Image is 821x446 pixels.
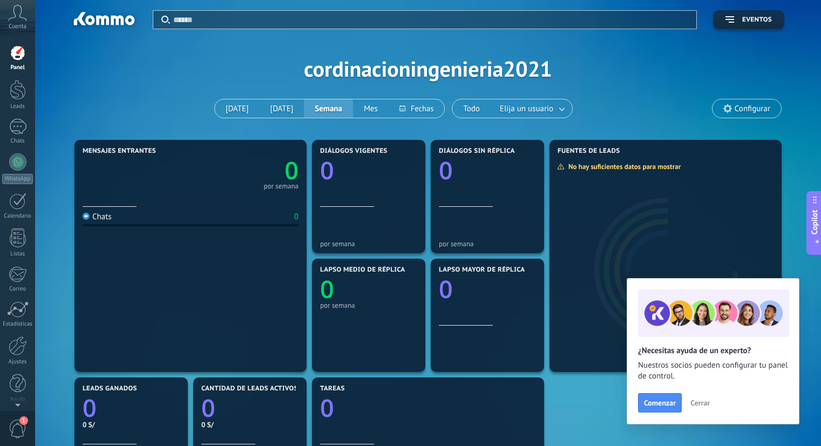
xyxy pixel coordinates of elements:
[320,147,388,155] span: Diálogos vigentes
[452,99,491,118] button: Todo
[2,174,33,184] div: WhatsApp
[215,99,260,118] button: [DATE]
[263,184,298,189] div: por semana
[735,104,770,113] span: Configurar
[201,385,298,393] span: Cantidad de leads activos
[439,273,453,306] text: 0
[9,23,26,30] span: Cuenta
[558,147,620,155] span: Fuentes de leads
[260,99,304,118] button: [DATE]
[83,391,180,424] a: 0
[83,420,180,429] div: 0 S/
[498,102,555,116] span: Elija un usuario
[353,99,389,118] button: Mes
[191,154,298,187] a: 0
[742,16,772,24] span: Eventos
[320,266,405,274] span: Lapso medio de réplica
[284,154,298,187] text: 0
[304,99,353,118] button: Semana
[557,162,688,171] div: No hay suficientes datos para mostrar
[83,391,97,424] text: 0
[201,420,298,429] div: 0 S/
[439,147,515,155] span: Diálogos sin réplica
[2,213,33,220] div: Calendario
[320,273,334,306] text: 0
[638,360,788,382] span: Nuestros socios pueden configurar tu panel de control.
[83,385,137,393] span: Leads ganados
[2,64,33,71] div: Panel
[686,395,715,411] button: Cerrar
[439,266,525,274] span: Lapso mayor de réplica
[83,212,112,222] div: Chats
[713,10,784,29] button: Eventos
[320,385,345,393] span: Tareas
[638,393,682,413] button: Comenzar
[320,301,417,309] div: por semana
[19,416,28,425] span: 1
[690,399,710,407] span: Cerrar
[439,240,536,248] div: por semana
[320,240,417,248] div: por semana
[320,154,334,187] text: 0
[638,346,788,356] h2: ¿Necesitas ayuda de un experto?
[2,138,33,145] div: Chats
[294,212,298,222] div: 0
[83,147,156,155] span: Mensajes entrantes
[439,154,453,187] text: 0
[2,359,33,366] div: Ajustes
[2,103,33,110] div: Leads
[201,391,215,424] text: 0
[389,99,444,118] button: Fechas
[644,399,676,407] span: Comenzar
[2,286,33,293] div: Correo
[809,210,820,235] span: Copilot
[201,391,298,424] a: 0
[320,391,334,424] text: 0
[320,391,536,424] a: 0
[83,213,90,220] img: Chats
[2,251,33,258] div: Listas
[491,99,572,118] button: Elija un usuario
[2,321,33,328] div: Estadísticas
